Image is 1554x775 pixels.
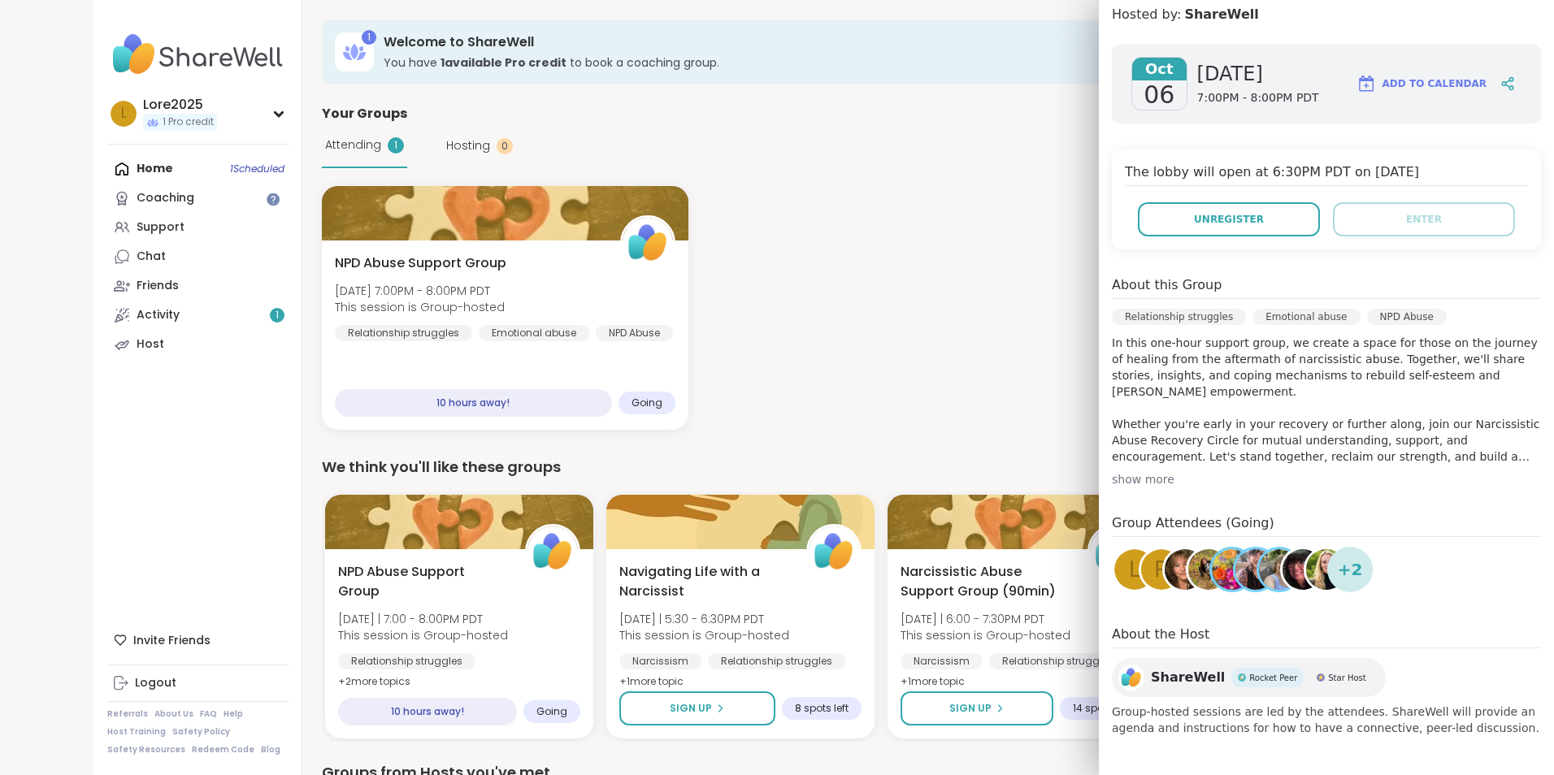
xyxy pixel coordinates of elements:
img: LynnLG [1259,549,1300,590]
span: + 2 [1338,557,1363,582]
div: NPD Abuse [1367,309,1447,325]
img: ShareWell [527,526,578,577]
span: Sign Up [949,701,992,716]
span: Group-hosted sessions are led by the attendees. ShareWell will provide an agenda and instructions... [1112,704,1541,736]
span: Add to Calendar [1383,76,1487,91]
button: Unregister [1138,202,1320,236]
h4: Group Attendees (Going) [1112,513,1541,537]
a: Safety Resources [107,744,185,756]
img: darlenelin13 [1165,549,1205,590]
img: ShareWell Logomark [1356,74,1376,93]
h4: The lobby will open at 6:30PM PDT on [DATE] [1125,162,1528,186]
a: Activity1 [107,301,289,330]
a: Help [224,708,243,720]
a: Ashley_Voss [1186,547,1231,592]
span: This session is Group-hosted [901,627,1070,643]
div: Support [137,219,184,236]
span: Going [536,705,567,718]
button: Sign Up [619,691,775,725]
div: Relationship struggles [1112,309,1246,325]
a: Friends [107,271,289,301]
span: Star Host [1328,672,1365,684]
button: Enter [1333,202,1515,236]
img: ShareWell [1090,526,1140,577]
div: Relationship struggles [989,653,1126,669]
a: Blog [261,744,280,756]
div: Activity [137,307,180,323]
img: Tara19 [1306,549,1347,590]
a: About Us [154,708,193,720]
div: 1 [388,137,404,154]
div: Lore2025 [143,96,217,114]
img: Carmen899 [1283,549,1323,590]
span: Attending [325,136,381,154]
a: LynnLG [1257,547,1302,592]
span: NPD Abuse Support Group [335,253,506,273]
img: ShareWell Nav Logo [107,26,289,83]
a: Meredith100 [1209,547,1255,592]
h4: Hosted by: [1112,5,1541,24]
span: Oct [1132,58,1187,80]
span: Unregister [1194,212,1264,227]
div: Narcissism [901,653,983,669]
div: 10 hours away! [338,698,517,725]
span: [DATE] 7:00PM - 8:00PM PDT [335,283,505,299]
img: ShareWell [809,526,859,577]
div: Chat [137,249,166,265]
div: Emotional abuse [1252,309,1360,325]
span: L [121,103,127,124]
a: Host [107,330,289,359]
span: 06 [1144,80,1174,110]
button: Sign Up [901,691,1053,725]
img: ShareWell [1118,665,1144,691]
p: In this one-hour support group, we create a space for those on the journey of healing from the af... [1112,335,1541,465]
h4: About the Host [1112,625,1541,648]
a: darlenelin13 [1162,547,1208,592]
iframe: Spotlight [267,193,280,206]
h4: About this Group [1112,275,1222,295]
div: Narcissism [619,653,701,669]
div: 1 [362,30,376,45]
span: Hosting [446,137,490,154]
span: 1 Pro credit [163,115,214,129]
span: [DATE] | 6:00 - 7:30PM PDT [901,611,1070,627]
span: [DATE] | 7:00 - 8:00PM PDT [338,611,508,627]
a: Carmen899 [1280,547,1326,592]
a: Dina_A10 [1233,547,1278,592]
b: 1 available Pro credit [441,54,566,71]
div: Host [137,336,164,353]
button: Add to Calendar [1349,64,1494,103]
span: [DATE] [1197,61,1319,87]
div: show more [1112,471,1541,487]
img: Meredith100 [1212,549,1252,590]
div: Invite Friends [107,626,289,655]
a: Referrals [107,708,148,720]
span: 14 spots left [1073,702,1130,715]
div: Relationship struggles [338,653,475,669]
span: Going [632,396,662,409]
span: 7:00PM - 8:00PM PDT [1197,90,1319,106]
span: L [1129,554,1141,586]
a: Chat [107,242,289,271]
h3: Welcome to ShareWell [384,33,1274,51]
a: R [1139,547,1184,592]
img: Ashley_Voss [1188,549,1229,590]
div: Relationship struggles [335,325,472,341]
span: Sign Up [670,701,712,716]
span: Your Groups [322,104,407,123]
a: Safety Policy [172,726,230,738]
img: Rocket Peer [1238,673,1246,682]
a: Tara19 [1304,547,1349,592]
div: Relationship struggles [708,653,845,669]
span: 1 [276,309,279,323]
span: ShareWell [1151,668,1225,687]
img: Dina_A10 [1235,549,1276,590]
div: 0 [497,138,513,154]
a: ShareWellShareWellRocket PeerRocket PeerStar HostStar Host [1112,658,1386,697]
a: Coaching [107,184,289,213]
span: This session is Group-hosted [619,627,789,643]
span: 8 spots left [795,702,849,715]
span: NPD Abuse Support Group [338,562,507,601]
a: Support [107,213,289,242]
a: Redeem Code [192,744,254,756]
